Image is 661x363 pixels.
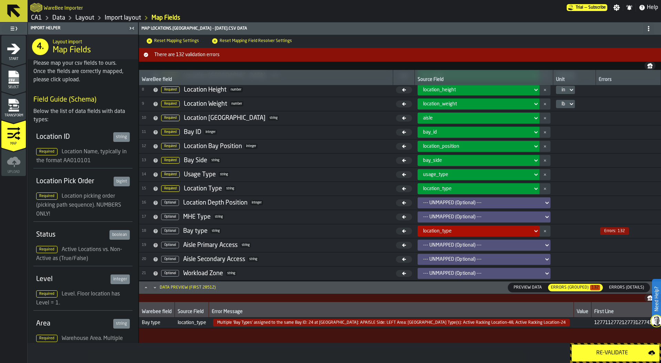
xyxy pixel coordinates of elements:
label: button-switch-multi-Errors (Details) [603,283,650,292]
span: number [229,87,243,92]
span: 11 [142,130,150,134]
a: link-to-/wh/i/76e2a128-1b54-4d66-80d4-05ae4c277723 [31,14,42,22]
span: number [230,101,243,106]
div: DropdownMenuValue-aisle [423,115,530,121]
span: Reset Mapping Settings [145,38,199,44]
span: Start [1,57,26,61]
label: button-toggle-Close me [127,24,137,32]
div: Source Field [178,309,206,316]
span: Optional [161,256,179,262]
div: DropdownMenuValue-location_weight [423,101,530,107]
span: Map [1,142,26,146]
div: string [113,132,130,142]
button: button-Re-Validate [571,344,660,362]
button: Maximize [142,284,150,291]
button: button- [539,226,550,237]
div: Status [36,230,107,240]
span: location_height [423,87,456,93]
span: Preview Data [511,284,545,291]
button: button- [644,62,655,70]
span: 12 [142,144,150,148]
span: Errors: [604,229,616,234]
a: link-to-/wh/i/76e2a128-1b54-4d66-80d4-05ae4c277723/pricing/ [567,4,607,11]
div: DropdownMenuValue- [423,257,541,262]
span: 17 [142,215,150,219]
span: Required [36,290,57,298]
div: Data Preview (first 28512) [160,285,216,290]
div: Location Depth Position [183,199,248,207]
button: Minimize [151,284,159,291]
h2: Sub Title [53,38,133,45]
div: DropdownMenuValue-bay_side [418,155,539,166]
div: bigint [114,177,130,186]
span: Required [161,157,180,164]
span: 14 [142,172,150,177]
button: button- [644,294,655,302]
div: DropdownMenuValue- [418,211,550,222]
div: Map Locations.[GEOGRAPHIC_DATA] - [DATE].csv data [140,23,660,34]
li: menu Map [1,120,26,148]
div: string [113,319,130,329]
span: 8 [142,87,150,92]
button: button- [539,169,550,180]
a: link-to-/wh/i/76e2a128-1b54-4d66-80d4-05ae4c277723/designer [75,14,94,22]
div: integer [111,274,130,284]
div: Unit [556,77,593,84]
div: DropdownMenuValue-location_position [423,144,530,149]
div: Location Height [184,86,227,94]
div: Location Pick Order [36,177,111,186]
div: DropdownMenuValue-in [556,86,575,94]
div: DropdownMenuValue- [418,240,550,251]
button: button- [539,113,550,124]
span: string [268,115,279,121]
label: button-toggle-Toggle Full Menu [1,24,26,33]
div: DropdownMenuValue- [423,200,541,206]
div: Location Bay Position [184,143,242,150]
span: Optional [161,199,179,206]
div: DropdownMenuValue-location_height [423,87,530,93]
a: logo-header [30,1,42,14]
span: string [248,257,259,262]
span: Required [161,171,180,178]
label: button-toggle-Help [636,3,661,12]
li: menu Select [1,64,26,91]
nav: Breadcrumb [30,14,344,22]
span: location_position [423,144,459,149]
div: Aisle Secondary Access [183,256,245,263]
div: DropdownMenuValue-bay_id [418,127,539,138]
span: 10 [142,116,150,120]
a: link-to-/wh/i/76e2a128-1b54-4d66-80d4-05ae4c277723/import/layout/b36a7fdc-34b8-4ed1-941b-33ebbf78... [151,14,180,22]
div: Please map your csv fields to ours. [33,59,133,68]
span: usage_type [423,172,448,177]
div: DropdownMenuValue- [418,254,550,265]
div: Bay type [183,227,208,235]
span: bay_side [423,158,442,163]
span: string [219,172,229,177]
span: location_type [423,228,452,234]
div: DropdownMenuValue- [418,197,550,208]
div: Source Field [418,77,550,84]
button: button- [139,48,661,62]
div: DropdownMenuValue-in [562,87,565,93]
span: Required [161,115,180,121]
span: string [240,242,251,248]
span: Required [161,143,180,149]
div: 4. [32,39,49,55]
span: Select [1,85,26,89]
div: DropdownMenuValue-location_type [423,228,530,234]
div: Bay Side [184,157,207,164]
span: Required [161,86,180,93]
span: string [213,214,224,219]
div: DropdownMenuValue-location_type [423,186,530,191]
div: Location Type [184,185,222,193]
div: DropdownMenuValue-location_height [418,84,539,95]
span: integer [250,200,263,205]
span: Transform [1,114,26,117]
span: 20 [142,257,150,261]
div: DropdownMenuValue- [423,242,541,248]
button: button- [539,155,550,166]
span: 18 [142,229,150,233]
div: Below the list of data fields with data types: [33,107,133,124]
div: thumb [508,283,547,292]
div: boolean [109,230,130,240]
